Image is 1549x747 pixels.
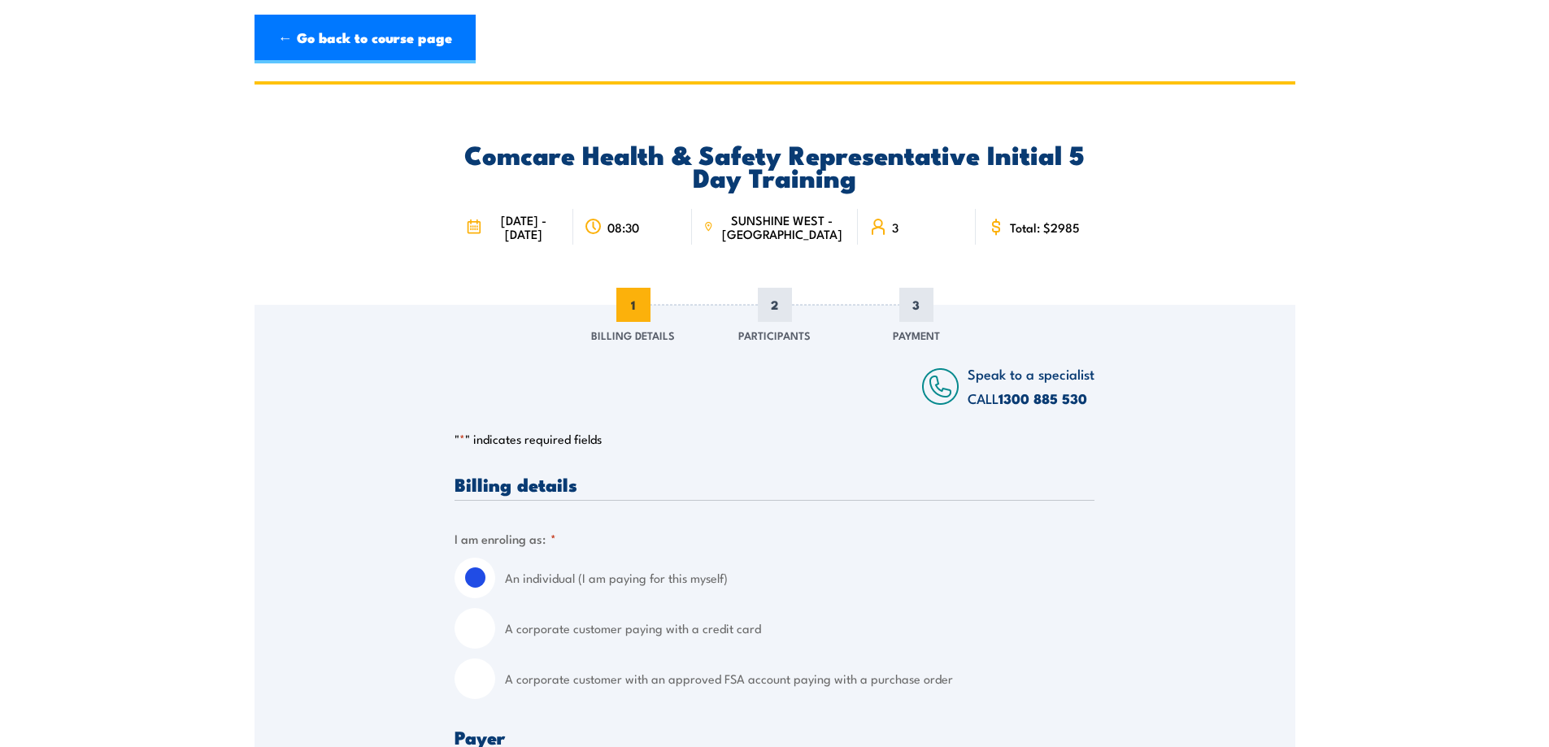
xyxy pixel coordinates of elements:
span: 3 [892,220,899,234]
a: 1300 885 530 [999,388,1087,409]
label: A corporate customer paying with a credit card [505,608,1094,649]
span: Total: $2985 [1010,220,1080,234]
span: 08:30 [607,220,639,234]
h2: Comcare Health & Safety Representative Initial 5 Day Training [455,142,1094,188]
span: Speak to a specialist CALL [968,363,1094,408]
span: Payment [893,327,940,343]
span: Billing Details [591,327,675,343]
label: An individual (I am paying for this myself) [505,558,1094,598]
p: " " indicates required fields [455,431,1094,447]
span: 1 [616,288,650,322]
span: SUNSHINE WEST - [GEOGRAPHIC_DATA] [718,213,846,241]
h3: Billing details [455,475,1094,493]
span: [DATE] - [DATE] [486,213,562,241]
a: ← Go back to course page [255,15,476,63]
span: Participants [738,327,811,343]
span: 3 [899,288,933,322]
label: A corporate customer with an approved FSA account paying with a purchase order [505,658,1094,699]
legend: I am enroling as: [455,529,556,548]
span: 2 [758,288,792,322]
h3: Payer [455,727,1094,746]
